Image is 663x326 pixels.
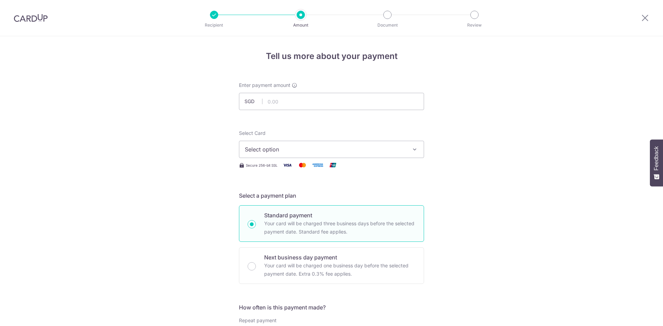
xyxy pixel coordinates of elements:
h4: Tell us more about your payment [239,50,424,62]
span: SGD [244,98,262,105]
span: Select option [245,145,406,154]
p: Document [362,22,413,29]
button: Select option [239,141,424,158]
img: Visa [280,161,294,169]
span: Enter payment amount [239,82,290,89]
span: Feedback [653,146,660,170]
label: Repeat payment [239,317,277,324]
span: Secure 256-bit SSL [246,162,278,168]
img: CardUp [14,14,48,22]
p: Next business day payment [264,253,415,261]
button: Feedback - Show survey [650,139,663,186]
p: Amount [275,22,326,29]
img: Union Pay [326,161,340,169]
p: Review [449,22,500,29]
p: Standard payment [264,211,415,219]
p: Your card will be charged three business days before the selected payment date. Standard fee appl... [264,219,415,236]
h5: Select a payment plan [239,191,424,200]
p: Your card will be charged one business day before the selected payment date. Extra 0.3% fee applies. [264,261,415,278]
img: American Express [311,161,325,169]
h5: How often is this payment made? [239,303,424,312]
span: translation missing: en.payables.payment_networks.credit_card.summary.labels.select_card [239,130,266,136]
input: 0.00 [239,93,424,110]
p: Recipient [189,22,240,29]
img: Mastercard [296,161,309,169]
